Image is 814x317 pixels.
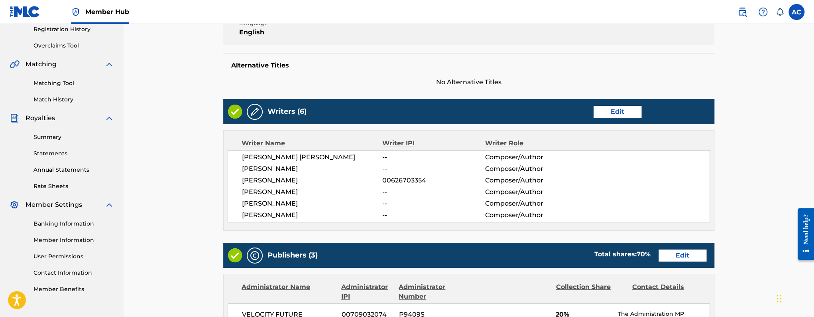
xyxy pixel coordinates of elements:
[755,4,771,20] div: Help
[10,200,19,210] img: Member Settings
[33,25,114,34] a: Registration History
[242,199,382,208] span: [PERSON_NAME]
[33,220,114,228] a: Banking Information
[382,199,485,208] span: --
[33,79,114,87] a: Matching Tool
[71,7,81,17] img: Top Rightsholder
[33,236,114,244] a: Member Information
[737,7,747,17] img: search
[485,210,579,220] span: Composer/Author
[788,4,804,20] div: User Menu
[242,282,335,301] div: Administrator Name
[33,133,114,141] a: Summary
[242,187,382,197] span: [PERSON_NAME]
[104,113,114,123] img: expand
[33,149,114,158] a: Statements
[485,153,579,162] span: Composer/Author
[104,59,114,69] img: expand
[382,176,485,185] span: 00626703354
[228,105,242,119] img: Valid
[594,250,651,259] div: Total shares:
[485,176,579,185] span: Composer/Author
[33,252,114,261] a: User Permissions
[382,210,485,220] span: --
[33,42,114,50] a: Overclaims Tool
[632,282,702,301] div: Contact Details
[33,95,114,104] a: Match History
[776,8,784,16] div: Notifications
[485,139,579,148] div: Writer Role
[242,139,382,148] div: Writer Name
[10,59,20,69] img: Matching
[734,4,750,20] a: Public Search
[26,113,55,123] span: Royalties
[399,282,469,301] div: Administrator Number
[250,107,260,117] img: Writers
[341,282,393,301] div: Administrator IPI
[242,153,382,162] span: [PERSON_NAME] [PERSON_NAME]
[10,6,40,18] img: MLC Logo
[659,250,706,262] a: Edit
[104,200,114,210] img: expand
[250,251,260,260] img: Publishers
[382,139,486,148] div: Writer IPI
[26,200,82,210] span: Member Settings
[10,113,19,123] img: Royalties
[33,182,114,190] a: Rate Sheets
[382,164,485,174] span: --
[267,251,318,260] h5: Publishers (3)
[33,269,114,277] a: Contact Information
[267,107,307,116] h5: Writers (6)
[485,187,579,197] span: Composer/Author
[382,187,485,197] span: --
[792,202,814,266] iframe: Resource Center
[33,166,114,174] a: Annual Statements
[594,106,641,118] a: Edit
[26,59,57,69] span: Matching
[774,279,814,317] iframe: Chat Widget
[228,248,242,262] img: Valid
[242,210,382,220] span: [PERSON_NAME]
[758,7,768,17] img: help
[485,199,579,208] span: Composer/Author
[777,287,781,311] div: Drag
[382,153,485,162] span: --
[485,164,579,174] span: Composer/Author
[637,250,651,258] span: 70 %
[556,282,626,301] div: Collection Share
[242,176,382,185] span: [PERSON_NAME]
[85,7,129,16] span: Member Hub
[223,77,714,87] span: No Alternative Titles
[239,28,356,37] span: English
[231,61,706,69] h5: Alternative Titles
[242,164,382,174] span: [PERSON_NAME]
[33,285,114,293] a: Member Benefits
